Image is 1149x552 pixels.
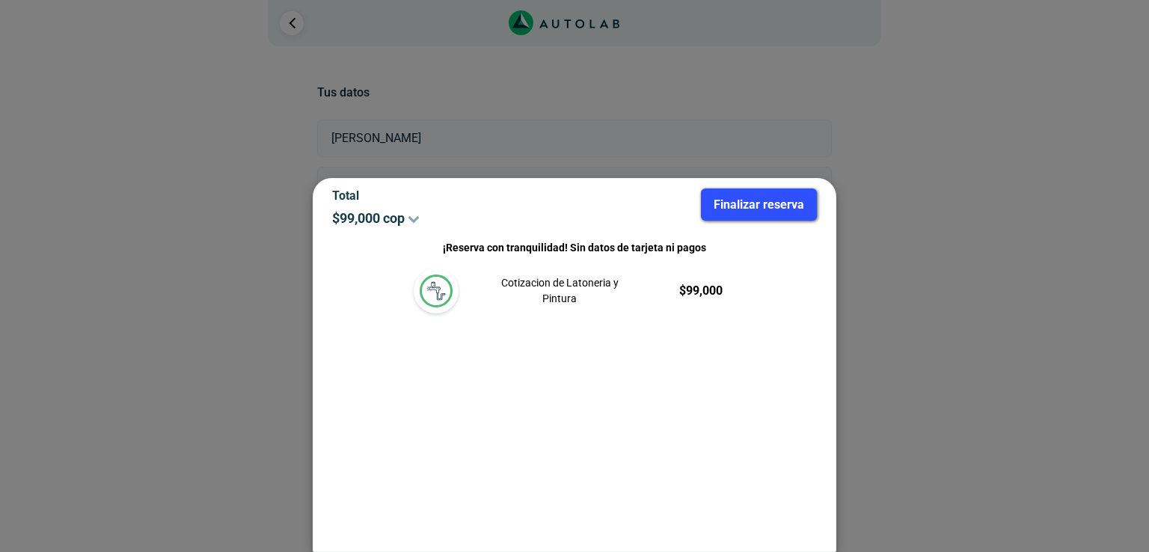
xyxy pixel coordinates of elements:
[420,275,453,307] img: latoneria_y_pintura-v3.svg
[487,275,634,307] p: Cotizacion de Latoneria y Pintura
[332,239,817,257] p: ¡Reserva con tranquilidad! Sin datos de tarjeta ni pagos
[332,210,563,226] p: $ 99,000 cop
[633,282,723,300] p: $ 99,000
[332,188,563,203] p: Total
[701,188,817,221] button: Finalizar reserva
